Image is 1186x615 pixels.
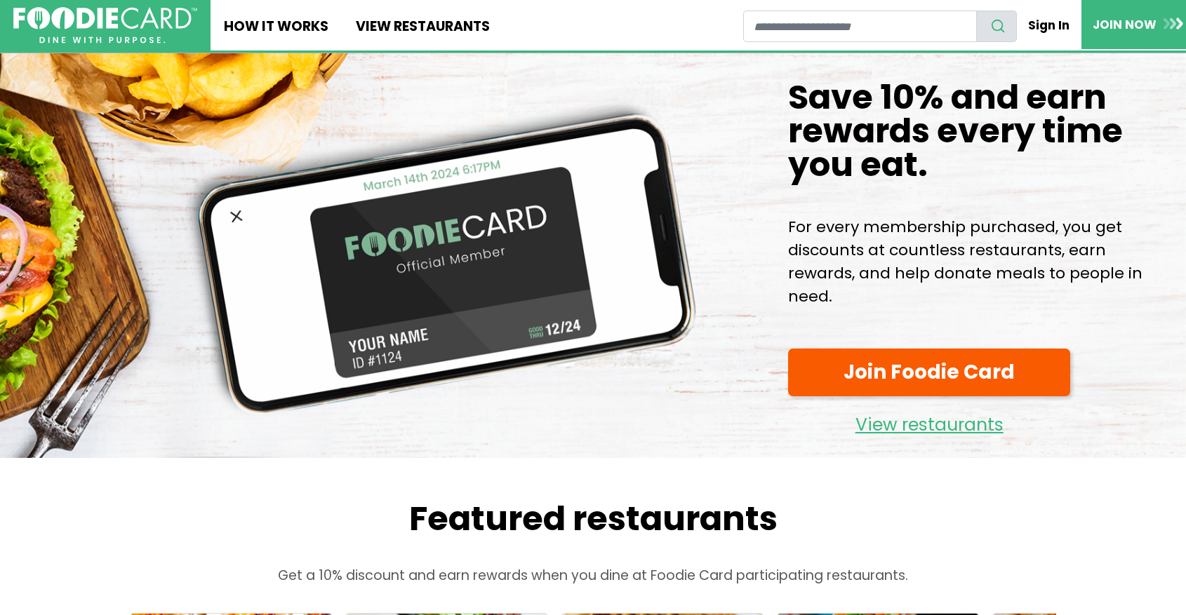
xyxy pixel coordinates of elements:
[976,11,1017,42] button: search
[13,7,197,44] img: FoodieCard; Eat, Drink, Save, Donate
[788,215,1154,308] p: For every membership purchased, you get discounts at countless restaurants, earn rewards, and hel...
[102,499,1084,539] h2: Featured restaurants
[743,11,977,42] input: restaurant search
[788,403,1070,439] a: View restaurants
[102,566,1084,586] p: Get a 10% discount and earn rewards when you dine at Foodie Card participating restaurants.
[788,349,1070,397] a: Join Foodie Card
[1017,10,1081,41] a: Sign In
[788,81,1154,182] h1: Save 10% and earn rewards every time you eat.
